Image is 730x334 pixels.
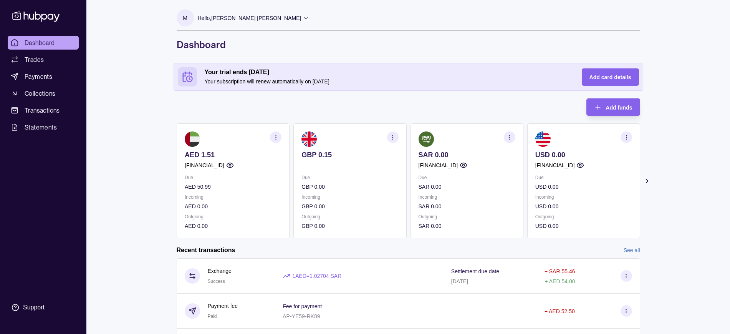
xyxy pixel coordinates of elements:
p: AED 1.51 [185,151,281,159]
p: Due [301,173,398,182]
p: Payment fee [208,302,238,310]
p: USD 0.00 [535,183,632,191]
button: Add funds [586,98,640,116]
p: Incoming [535,193,632,201]
img: us [535,131,550,147]
img: gb [301,131,317,147]
a: Transactions [8,103,79,117]
span: Add funds [606,105,632,111]
p: Your subscription will renew automatically on [DATE] [205,77,566,86]
span: Trades [25,55,44,64]
p: AED 0.00 [185,202,281,211]
div: Support [23,303,45,312]
a: Statements [8,120,79,134]
p: + AED 54.00 [545,278,575,284]
p: AP-YE59-RK89 [283,313,320,319]
p: USD 0.00 [535,202,632,211]
p: Exchange [208,267,232,275]
p: Due [185,173,281,182]
p: Outgoing [185,213,281,221]
p: USD 0.00 [535,151,632,159]
a: Trades [8,53,79,66]
p: 1 AED = 1.02704 SAR [292,272,341,280]
p: Incoming [418,193,515,201]
p: GBP 0.00 [301,202,398,211]
p: AED 50.99 [185,183,281,191]
p: Incoming [301,193,398,201]
a: Collections [8,86,79,100]
p: [FINANCIAL_ID] [418,161,458,169]
p: GBP 0.00 [301,183,398,191]
span: Paid [208,314,217,319]
p: Hello, [PERSON_NAME] [PERSON_NAME] [198,14,301,22]
p: Outgoing [535,213,632,221]
p: AED 0.00 [185,222,281,230]
img: sa [418,131,434,147]
p: − AED 52.50 [545,308,575,314]
span: Statements [25,123,57,132]
span: Payments [25,72,52,81]
p: [DATE] [451,278,468,284]
span: Transactions [25,106,60,115]
p: Settlement due date [451,268,499,274]
p: Outgoing [418,213,515,221]
p: SAR 0.00 [418,151,515,159]
button: Add card details [582,68,639,86]
p: GBP 0.15 [301,151,398,159]
span: Collections [25,89,55,98]
span: Dashboard [25,38,55,47]
a: Dashboard [8,36,79,50]
h1: Dashboard [177,38,640,51]
p: Due [418,173,515,182]
img: ae [185,131,200,147]
p: SAR 0.00 [418,222,515,230]
h2: Your trial ends [DATE] [205,68,566,76]
p: SAR 0.00 [418,202,515,211]
p: [FINANCIAL_ID] [185,161,224,169]
p: USD 0.00 [535,222,632,230]
a: Payments [8,70,79,83]
a: Support [8,299,79,316]
p: [FINANCIAL_ID] [535,161,574,169]
p: Due [535,173,632,182]
p: Outgoing [301,213,398,221]
p: GBP 0.00 [301,222,398,230]
p: Incoming [185,193,281,201]
p: Fee for payment [283,303,322,309]
p: M [183,14,187,22]
p: SAR 0.00 [418,183,515,191]
p: − SAR 55.46 [545,268,575,274]
span: Add card details [589,74,631,80]
a: See all [624,246,640,254]
h2: Recent transactions [177,246,235,254]
span: Success [208,279,225,284]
